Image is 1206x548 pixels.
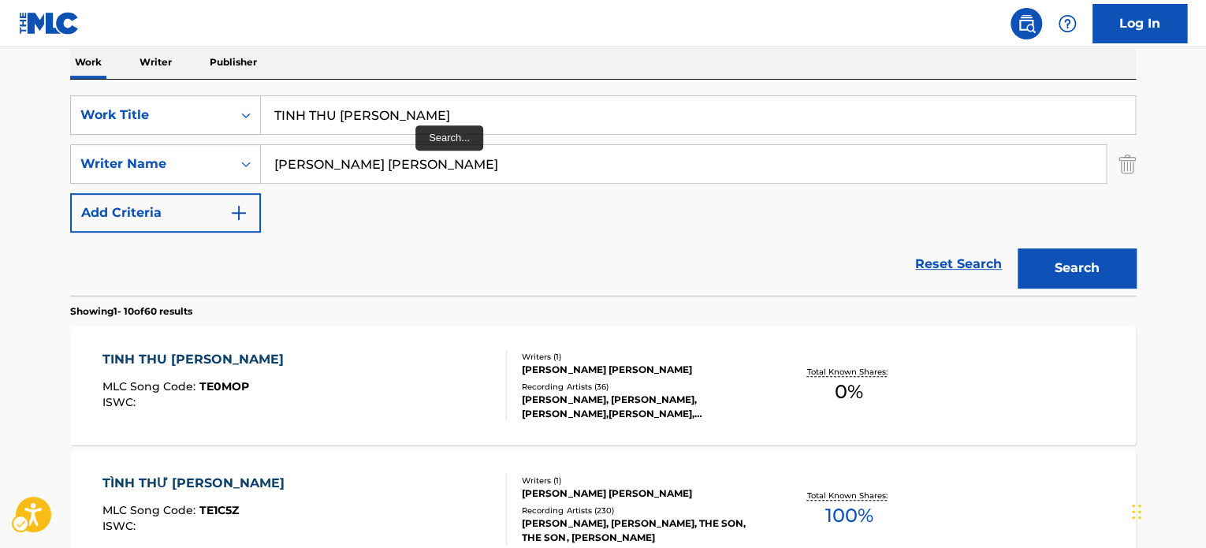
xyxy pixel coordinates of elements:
div: [PERSON_NAME] [PERSON_NAME] [522,486,760,501]
span: ISWC : [102,519,140,533]
div: Writers ( 1 ) [522,475,760,486]
div: Recording Artists ( 230 ) [522,505,760,516]
div: [PERSON_NAME] [PERSON_NAME] [522,363,760,377]
input: Search... [261,96,1135,134]
p: Work [70,46,106,79]
a: TINH THU [PERSON_NAME]MLC Song Code:TE0MOPISWC:Writers (1)[PERSON_NAME] [PERSON_NAME]Recording Ar... [70,326,1136,445]
iframe: Hubspot Iframe [1127,472,1206,548]
img: MLC Logo [19,12,80,35]
p: Total Known Shares: [806,366,891,378]
div: Chat Widget [1127,472,1206,548]
img: Delete Criterion [1119,144,1136,184]
input: Search... [261,145,1106,183]
img: search [1017,14,1036,33]
p: Total Known Shares: [806,490,891,501]
p: Writer [135,46,177,79]
div: Writers ( 1 ) [522,351,760,363]
div: Writer Name [80,155,222,173]
a: Log In [1092,4,1187,43]
form: Search Form [70,95,1136,296]
div: TINH THU [PERSON_NAME] [102,350,292,369]
button: Search [1018,248,1136,288]
div: [PERSON_NAME], [PERSON_NAME], THE SON, THE SON, [PERSON_NAME] [522,516,760,545]
div: Recording Artists ( 36 ) [522,381,760,393]
span: MLC Song Code : [102,503,199,517]
div: TÌNH THƯ [PERSON_NAME] [102,474,292,493]
div: Drag [1132,488,1141,535]
span: TE0MOP [199,379,249,393]
div: [PERSON_NAME], [PERSON_NAME], [PERSON_NAME],[PERSON_NAME],[PERSON_NAME], [PERSON_NAME], [PERSON_N... [522,393,760,421]
span: 0 % [835,378,863,406]
p: Showing 1 - 10 of 60 results [70,304,192,319]
span: MLC Song Code : [102,379,199,393]
img: 9d2ae6d4665cec9f34b9.svg [229,203,248,222]
span: 100 % [824,501,873,530]
img: help [1058,14,1077,33]
p: Publisher [205,46,262,79]
div: Work Title [80,106,222,125]
button: Add Criteria [70,193,261,233]
a: Reset Search [907,247,1010,281]
span: ISWC : [102,395,140,409]
span: TE1C5Z [199,503,239,517]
